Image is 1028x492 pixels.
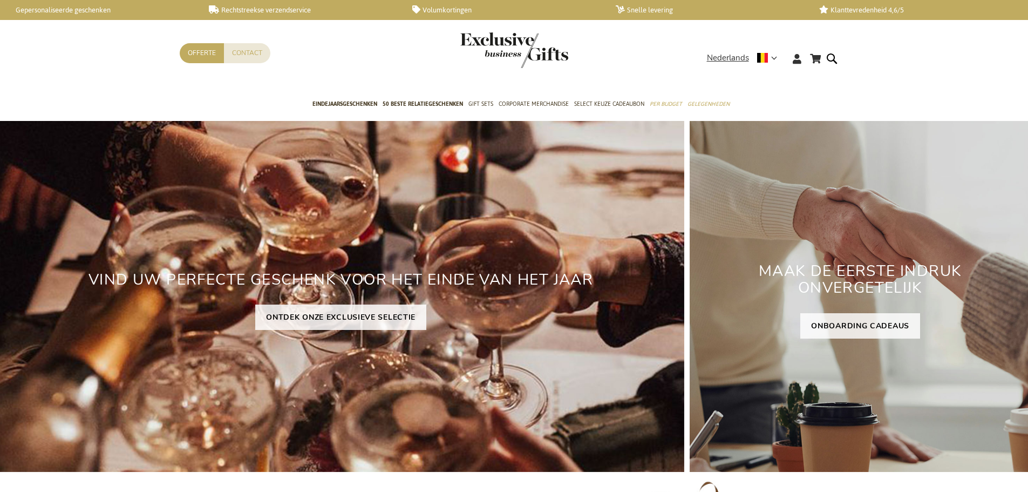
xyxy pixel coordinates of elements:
a: store logo [460,32,514,68]
span: Select Keuze Cadeaubon [574,98,644,110]
a: 50 beste relatiegeschenken [383,91,463,118]
a: Rechtstreekse verzendservice [209,5,395,15]
a: Eindejaarsgeschenken [312,91,377,118]
a: Per Budget [650,91,682,118]
span: Corporate Merchandise [499,98,569,110]
a: Offerte [180,43,224,63]
span: Gift Sets [468,98,493,110]
a: Gift Sets [468,91,493,118]
span: Eindejaarsgeschenken [312,98,377,110]
span: Nederlands [707,52,749,64]
a: Contact [224,43,270,63]
a: Snelle levering [616,5,802,15]
span: Per Budget [650,98,682,110]
a: ONTDEK ONZE EXCLUSIEVE SELECTIE [255,305,426,330]
a: Klanttevredenheid 4,6/5 [819,5,1005,15]
span: Gelegenheden [687,98,730,110]
a: Corporate Merchandise [499,91,569,118]
a: Gelegenheden [687,91,730,118]
a: Select Keuze Cadeaubon [574,91,644,118]
a: Gepersonaliseerde geschenken [5,5,192,15]
span: 50 beste relatiegeschenken [383,98,463,110]
img: Exclusive Business gifts logo [460,32,568,68]
a: ONBOARDING CADEAUS [800,313,920,339]
a: Volumkortingen [412,5,598,15]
